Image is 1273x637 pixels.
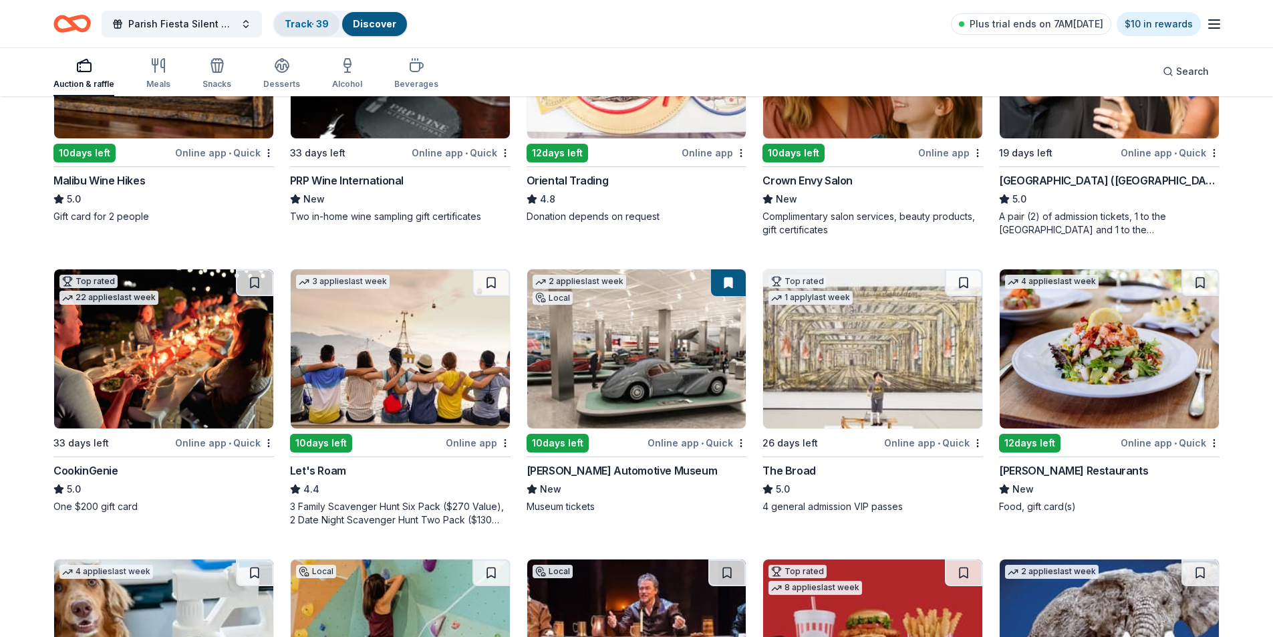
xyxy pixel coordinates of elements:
[353,18,396,29] a: Discover
[394,79,438,90] div: Beverages
[146,52,170,96] button: Meals
[128,16,235,32] span: Parish Fiesta Silent Auction
[999,269,1220,513] a: Image for Cameron Mitchell Restaurants4 applieslast week12days leftOnline app•Quick[PERSON_NAME] ...
[229,148,231,158] span: •
[332,79,362,90] div: Alcohol
[290,172,404,188] div: PRP Wine International
[332,52,362,96] button: Alcohol
[175,144,274,161] div: Online app Quick
[762,210,983,237] div: Complimentary salon services, beauty products, gift certificates
[951,13,1111,35] a: Plus trial ends on 7AM[DATE]
[1012,481,1034,497] span: New
[1000,269,1219,428] img: Image for Cameron Mitchell Restaurants
[533,565,573,578] div: Local
[763,269,982,428] img: Image for The Broad
[527,269,746,428] img: Image for Petersen Automotive Museum
[202,79,231,90] div: Snacks
[1176,63,1209,80] span: Search
[53,435,109,451] div: 33 days left
[999,434,1060,453] div: 12 days left
[303,191,325,207] span: New
[762,463,815,479] div: The Broad
[59,291,158,305] div: 22 applies last week
[762,435,818,451] div: 26 days left
[762,172,853,188] div: Crown Envy Salon
[412,144,511,161] div: Online app Quick
[1174,438,1177,449] span: •
[648,434,746,451] div: Online app Quick
[291,269,510,428] img: Image for Let's Roam
[533,275,626,289] div: 2 applies last week
[1012,191,1026,207] span: 5.0
[527,210,747,223] div: Donation depends on request
[762,500,983,513] div: 4 general admission VIP passes
[290,210,511,223] div: Two in-home wine sampling gift certificates
[1005,565,1099,579] div: 2 applies last week
[290,463,346,479] div: Let's Roam
[296,275,390,289] div: 3 applies last week
[54,269,273,428] img: Image for CookinGenie
[102,11,262,37] button: Parish Fiesta Silent Auction
[465,148,468,158] span: •
[540,191,555,207] span: 4.8
[290,269,511,527] a: Image for Let's Roam3 applieslast week10days leftOnline appLet's Roam4.43 Family Scavenger Hunt S...
[527,172,609,188] div: Oriental Trading
[938,438,940,449] span: •
[1121,144,1220,161] div: Online app Quick
[1121,434,1220,451] div: Online app Quick
[53,463,118,479] div: CookinGenie
[53,144,116,162] div: 10 days left
[296,565,336,578] div: Local
[918,144,983,161] div: Online app
[999,145,1052,161] div: 19 days left
[527,144,588,162] div: 12 days left
[701,438,704,449] span: •
[776,191,797,207] span: New
[999,210,1220,237] div: A pair (2) of admission tickets, 1 to the [GEOGRAPHIC_DATA] and 1 to the [GEOGRAPHIC_DATA]
[533,291,573,305] div: Local
[1152,58,1220,85] button: Search
[768,275,827,288] div: Top rated
[1005,275,1099,289] div: 4 applies last week
[67,481,81,497] span: 5.0
[1117,12,1201,36] a: $10 in rewards
[229,438,231,449] span: •
[53,269,274,513] a: Image for CookinGenieTop rated22 applieslast week33 days leftOnline app•QuickCookinGenie5.0One $2...
[762,269,983,513] a: Image for The BroadTop rated1 applylast week26 days leftOnline app•QuickThe Broad5.04 general adm...
[999,172,1220,188] div: [GEOGRAPHIC_DATA] ([GEOGRAPHIC_DATA])
[776,481,790,497] span: 5.0
[762,144,825,162] div: 10 days left
[999,500,1220,513] div: Food, gift card(s)
[59,275,118,288] div: Top rated
[290,145,345,161] div: 33 days left
[768,581,862,595] div: 8 applies last week
[53,172,145,188] div: Malibu Wine Hikes
[540,481,561,497] span: New
[768,291,853,305] div: 1 apply last week
[273,11,408,37] button: Track· 39Discover
[999,463,1148,479] div: [PERSON_NAME] Restaurants
[527,434,589,453] div: 10 days left
[53,210,274,223] div: Gift card for 2 people
[202,52,231,96] button: Snacks
[53,500,274,513] div: One $200 gift card
[527,269,747,513] a: Image for Petersen Automotive Museum2 applieslast weekLocal10days leftOnline app•Quick[PERSON_NAM...
[1174,148,1177,158] span: •
[285,18,329,29] a: Track· 39
[175,434,274,451] div: Online app Quick
[67,191,81,207] span: 5.0
[682,144,746,161] div: Online app
[768,565,827,578] div: Top rated
[527,500,747,513] div: Museum tickets
[53,8,91,39] a: Home
[53,79,114,90] div: Auction & raffle
[59,565,153,579] div: 4 applies last week
[290,500,511,527] div: 3 Family Scavenger Hunt Six Pack ($270 Value), 2 Date Night Scavenger Hunt Two Pack ($130 Value)
[394,52,438,96] button: Beverages
[290,434,352,453] div: 10 days left
[263,79,300,90] div: Desserts
[446,434,511,451] div: Online app
[146,79,170,90] div: Meals
[53,52,114,96] button: Auction & raffle
[970,16,1103,32] span: Plus trial ends on 7AM[DATE]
